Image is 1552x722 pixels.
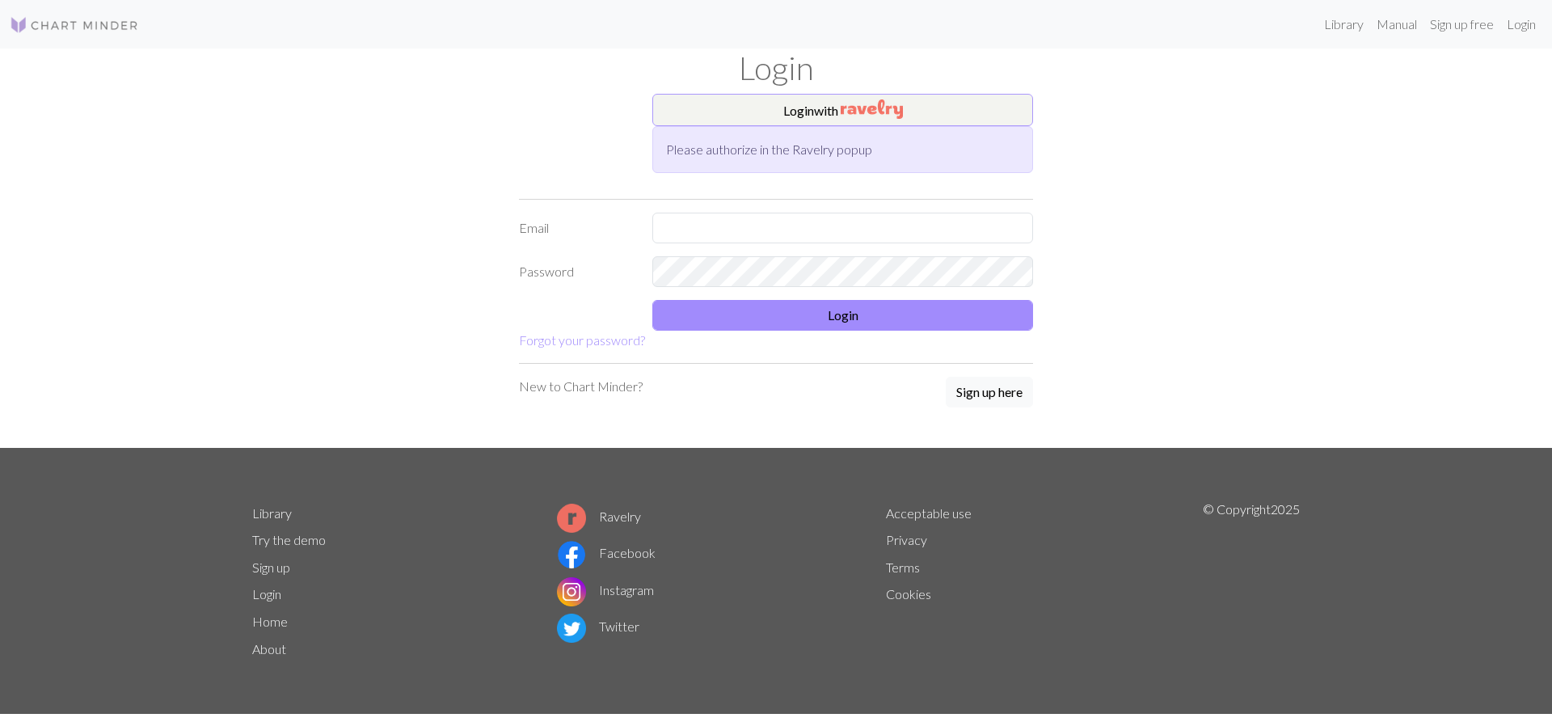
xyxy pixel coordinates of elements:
[1203,500,1300,663] p: © Copyright 2025
[509,213,643,243] label: Email
[509,256,643,287] label: Password
[252,586,281,602] a: Login
[252,559,290,575] a: Sign up
[1500,8,1542,40] a: Login
[886,586,931,602] a: Cookies
[252,614,288,629] a: Home
[10,15,139,35] img: Logo
[519,377,643,396] p: New to Chart Minder?
[946,377,1033,407] button: Sign up here
[557,540,586,569] img: Facebook logo
[242,49,1309,87] h1: Login
[1370,8,1423,40] a: Manual
[946,377,1033,409] a: Sign up here
[557,619,639,634] a: Twitter
[557,614,586,643] img: Twitter logo
[519,332,645,348] a: Forgot your password?
[557,509,641,524] a: Ravelry
[557,545,656,560] a: Facebook
[652,126,1033,173] div: Please authorize in the Ravelry popup
[557,582,654,597] a: Instagram
[1423,8,1500,40] a: Sign up free
[886,505,972,521] a: Acceptable use
[652,300,1033,331] button: Login
[841,99,903,119] img: Ravelry
[557,577,586,606] img: Instagram logo
[886,559,920,575] a: Terms
[652,94,1033,126] button: Loginwith
[252,641,286,657] a: About
[557,504,586,533] img: Ravelry logo
[1318,8,1370,40] a: Library
[886,532,927,547] a: Privacy
[252,505,292,521] a: Library
[252,532,326,547] a: Try the demo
